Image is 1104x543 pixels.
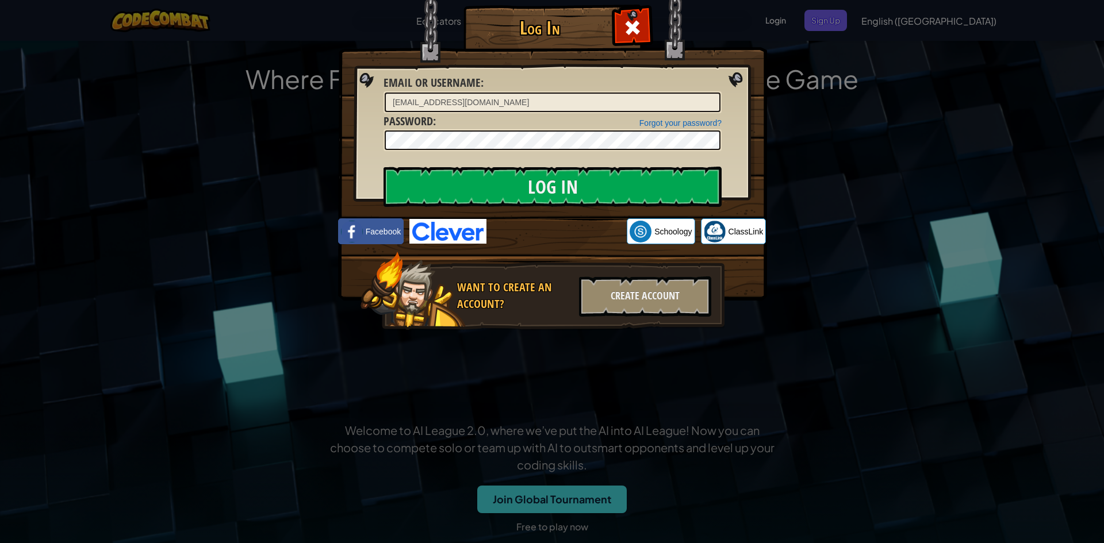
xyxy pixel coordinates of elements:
[341,221,363,242] img: facebook_small.png
[486,219,627,244] iframe: Sign in with Google Button
[729,226,764,237] span: ClassLink
[384,75,481,90] span: Email or Username
[409,219,486,244] img: clever-logo-blue.png
[654,226,692,237] span: Schoology
[639,118,722,128] a: Forgot your password?
[466,18,613,38] h1: Log In
[384,167,722,207] input: Log In
[704,221,726,242] img: classlink-logo-small.png
[384,113,433,129] span: Password
[384,75,484,91] label: :
[384,113,436,130] label: :
[366,226,401,237] span: Facebook
[630,221,651,242] img: schoology.png
[457,279,572,312] div: Want to create an account?
[579,276,711,317] div: Create Account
